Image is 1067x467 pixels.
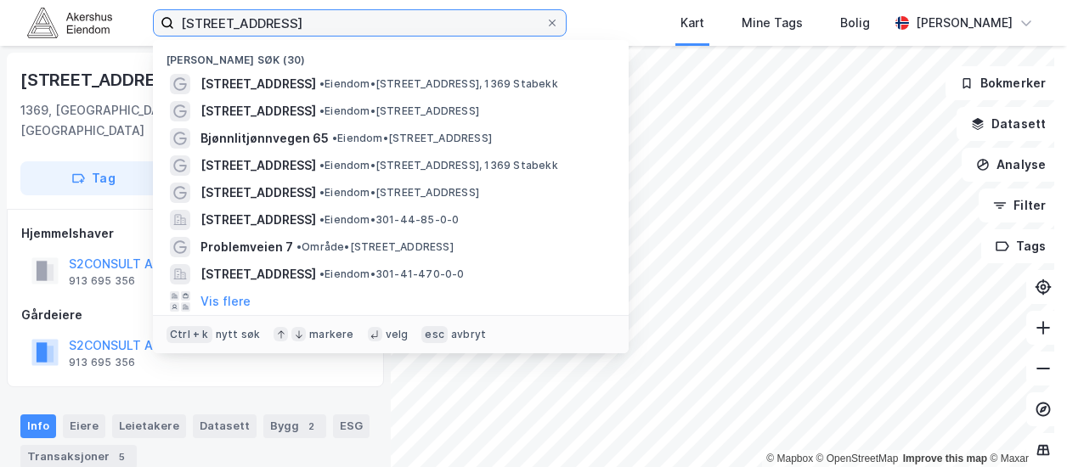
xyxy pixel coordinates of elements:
span: Område • [STREET_ADDRESS] [296,240,454,254]
a: OpenStreetMap [816,453,899,464]
div: 913 695 356 [69,356,135,369]
button: Tags [981,229,1060,263]
input: Søk på adresse, matrikkel, gårdeiere, leietakere eller personer [174,10,545,36]
span: • [319,159,325,172]
span: Problemveien 7 [200,237,293,257]
div: [PERSON_NAME] [916,13,1013,33]
span: Eiendom • [STREET_ADDRESS] [319,186,479,200]
div: [STREET_ADDRESS] [20,66,187,93]
span: [STREET_ADDRESS] [200,183,316,203]
div: 5 [113,448,130,465]
div: Hjemmelshaver [21,223,370,244]
span: Eiendom • [STREET_ADDRESS], 1369 Stabekk [319,77,558,91]
div: ESG [333,414,370,438]
span: [STREET_ADDRESS] [200,101,316,121]
div: Bolig [840,13,870,33]
span: • [319,213,325,226]
span: [STREET_ADDRESS] [200,264,316,284]
span: [STREET_ADDRESS] [200,210,316,230]
div: Eiere [63,414,105,438]
div: Bygg [263,414,326,438]
div: [PERSON_NAME] søk (30) [153,40,629,70]
div: Leietakere [112,414,186,438]
span: • [319,104,325,117]
div: Mine Tags [742,13,803,33]
div: 1369, [GEOGRAPHIC_DATA], [GEOGRAPHIC_DATA] [20,100,241,141]
iframe: Chat Widget [982,385,1067,467]
div: markere [309,328,353,341]
span: Eiendom • [STREET_ADDRESS], 1369 Stabekk [319,159,558,172]
a: Improve this map [903,453,987,464]
div: 2 [302,418,319,435]
button: Bokmerker [946,66,1060,100]
span: Bjønnlitjønnvegen 65 [200,128,329,149]
div: avbryt [451,328,486,341]
div: nytt søk [216,328,261,341]
div: esc [421,326,448,343]
div: Ctrl + k [167,326,212,343]
div: velg [386,328,409,341]
span: • [319,77,325,90]
span: Eiendom • 301-41-470-0-0 [319,267,465,281]
button: Datasett [957,107,1060,141]
span: • [319,186,325,199]
img: akershus-eiendom-logo.9091f326c980b4bce74ccdd9f866810c.svg [27,8,112,37]
span: • [296,240,302,253]
span: • [319,267,325,280]
span: [STREET_ADDRESS] [200,74,316,94]
div: 913 695 356 [69,274,135,288]
a: Mapbox [766,453,813,464]
div: Datasett [193,414,257,438]
span: Eiendom • 301-44-85-0-0 [319,213,459,227]
span: Eiendom • [STREET_ADDRESS] [332,132,492,145]
span: [STREET_ADDRESS] [200,155,316,176]
div: Info [20,414,56,438]
div: Gårdeiere [21,305,370,325]
button: Vis flere [200,291,251,312]
div: Kontrollprogram for chat [982,385,1067,467]
span: • [332,132,337,144]
button: Tag [20,161,167,195]
span: Eiendom • [STREET_ADDRESS] [319,104,479,118]
button: Filter [979,188,1060,222]
button: Analyse [962,148,1060,182]
div: Kart [680,13,704,33]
